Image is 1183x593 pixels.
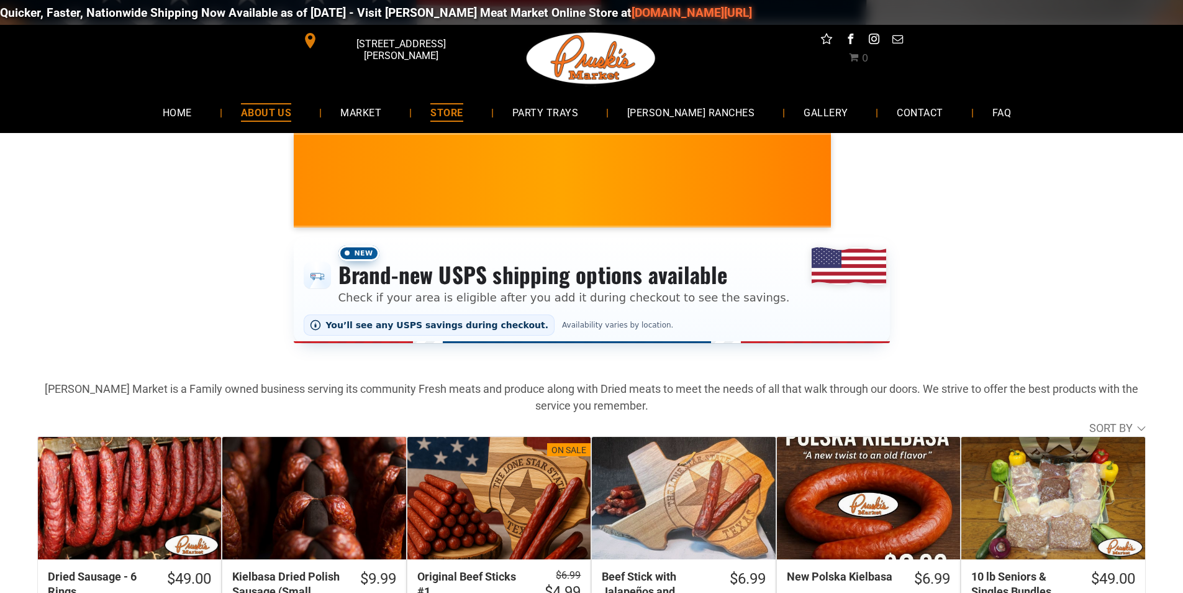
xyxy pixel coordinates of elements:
a: Beef Stick with Jalapeños and Cheese [592,437,775,559]
div: $49.00 [167,569,211,589]
span: New [338,246,379,261]
a: email [889,31,905,50]
div: $9.99 [360,569,396,589]
div: $6.99 [730,569,766,589]
a: New Polska Kielbasa [777,437,960,559]
h3: Brand-new USPS shipping options available [338,261,790,288]
img: Pruski-s+Market+HQ+Logo2-1920w.png [524,25,658,92]
div: New Polska Kielbasa [787,569,898,584]
span: ABOUT US [241,103,292,121]
a: ABOUT US [222,96,310,129]
p: Check if your area is eligible after you add it during checkout to see the savings. [338,289,790,306]
a: [STREET_ADDRESS][PERSON_NAME] [294,31,484,50]
a: HOME [144,96,211,129]
s: $6.99 [556,569,581,581]
a: Dried Sausage - 6 Rings [38,437,221,559]
a: GALLERY [785,96,866,129]
a: [PERSON_NAME] RANCHES [609,96,773,129]
a: $6.99New Polska Kielbasa [777,569,960,589]
a: Kielbasa Dried Polish Sausage (Small Batch) [222,437,406,559]
strong: [PERSON_NAME] Market is a Family owned business serving its community Fresh meats and produce alo... [45,382,1138,412]
a: STORE [412,96,481,129]
span: [PERSON_NAME] MARKET [664,189,909,209]
div: Shipping options announcement [294,237,890,343]
div: On Sale [551,444,586,457]
span: [STREET_ADDRESS][PERSON_NAME] [320,32,481,68]
a: 10 lb Seniors &amp; Singles Bundles [961,437,1144,559]
a: On SaleOriginal Beef Sticks #1 [407,437,591,559]
a: instagram [866,31,882,50]
div: $6.99 [914,569,950,589]
a: facebook [842,31,858,50]
a: Social network [818,31,835,50]
span: Availability varies by location. [560,321,676,329]
a: CONTACT [878,96,961,129]
a: FAQ [974,96,1030,129]
span: You’ll see any USPS savings during checkout. [326,320,549,330]
a: [DOMAIN_NAME][URL] [511,6,632,20]
a: PARTY TRAYS [494,96,597,129]
a: MARKET [322,96,400,129]
span: 0 [862,52,868,64]
div: $49.00 [1091,569,1135,589]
